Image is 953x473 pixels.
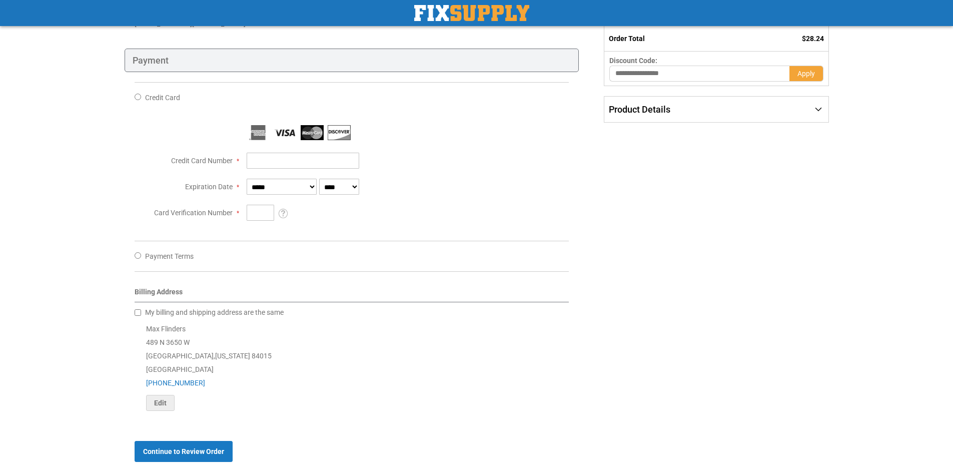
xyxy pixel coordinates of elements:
[135,287,569,302] div: Billing Address
[609,104,670,115] span: Product Details
[301,125,324,140] img: MasterCard
[145,252,194,260] span: Payment Terms
[135,441,233,462] button: Continue to Review Order
[135,20,246,28] span: [EMAIL_ADDRESS][DOMAIN_NAME]
[274,125,297,140] img: Visa
[797,70,815,78] span: Apply
[135,322,569,411] div: Max Flinders 489 N 3650 W [GEOGRAPHIC_DATA] , 84015 [GEOGRAPHIC_DATA]
[143,447,224,455] span: Continue to Review Order
[125,49,579,73] div: Payment
[145,308,284,316] span: My billing and shipping address are the same
[146,379,205,387] a: [PHONE_NUMBER]
[802,35,824,43] span: $28.24
[154,399,167,407] span: Edit
[609,57,657,65] span: Discount Code:
[414,5,529,21] a: store logo
[146,395,175,411] button: Edit
[185,183,233,191] span: Expiration Date
[154,209,233,217] span: Card Verification Number
[171,157,233,165] span: Credit Card Number
[247,125,270,140] img: American Express
[789,66,823,82] button: Apply
[145,94,180,102] span: Credit Card
[414,5,529,21] img: Fix Industrial Supply
[215,352,250,360] span: [US_STATE]
[609,35,645,43] strong: Order Total
[328,125,351,140] img: Discover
